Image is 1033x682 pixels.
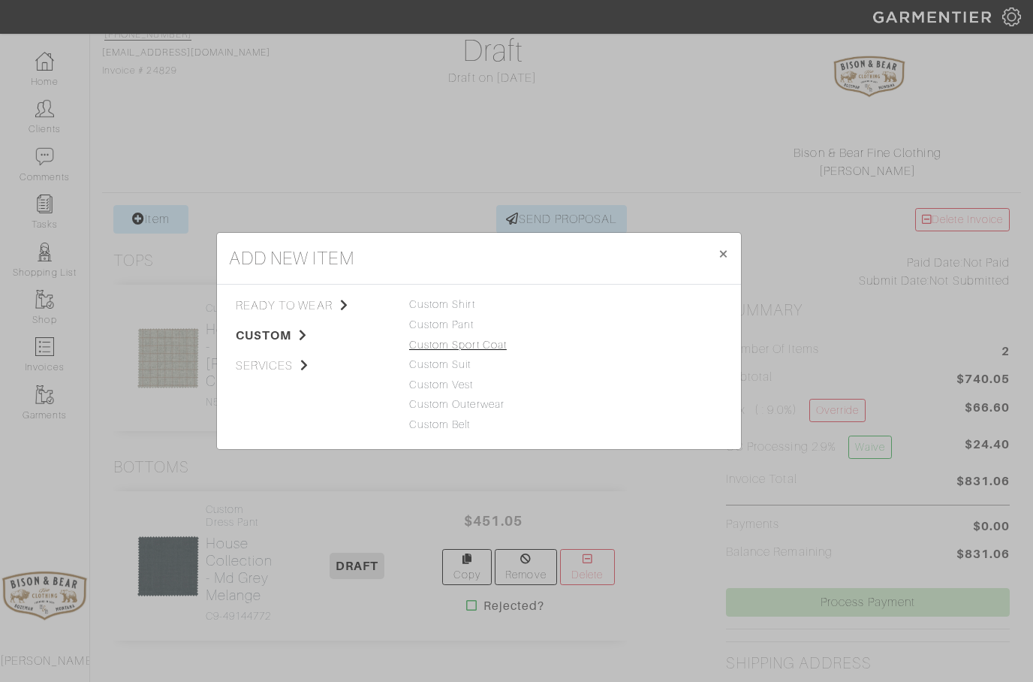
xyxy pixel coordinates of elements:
[409,379,474,391] a: Custom Vest
[409,418,471,430] a: Custom Belt
[409,358,471,370] a: Custom Suit
[409,318,474,330] a: Custom Pant
[718,243,729,264] span: ×
[409,398,504,410] a: Custom Outerwear
[409,298,475,310] a: Custom Shirt
[409,339,507,351] a: Custom Sport Coat
[229,245,354,272] h4: add new item
[236,327,387,345] span: custom
[236,297,387,315] span: ready to wear
[236,357,387,375] span: services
